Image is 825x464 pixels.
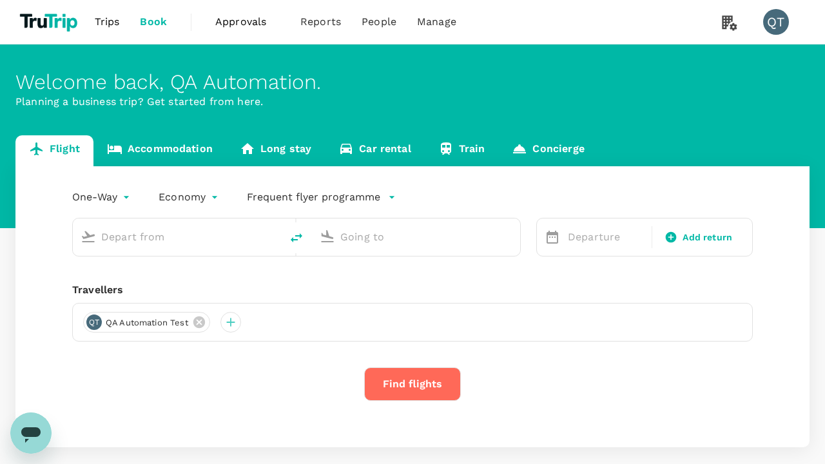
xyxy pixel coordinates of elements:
[15,70,810,94] div: Welcome back , QA Automation .
[417,14,456,30] span: Manage
[568,229,644,245] p: Departure
[72,187,133,208] div: One-Way
[93,135,226,166] a: Accommodation
[10,412,52,454] iframe: Button to launch messaging window
[159,187,221,208] div: Economy
[98,316,196,329] span: QA Automation Test
[15,135,93,166] a: Flight
[362,14,396,30] span: People
[340,227,493,247] input: Going to
[683,231,732,244] span: Add return
[763,9,789,35] div: QT
[226,135,325,166] a: Long stay
[300,14,341,30] span: Reports
[101,227,254,247] input: Depart from
[247,189,380,205] p: Frequent flyer programme
[498,135,597,166] a: Concierge
[83,312,210,333] div: QTQA Automation Test
[15,8,84,36] img: TruTrip logo
[425,135,499,166] a: Train
[281,222,312,253] button: delete
[215,14,280,30] span: Approvals
[364,367,461,401] button: Find flights
[325,135,425,166] a: Car rental
[15,94,810,110] p: Planning a business trip? Get started from here.
[247,189,396,205] button: Frequent flyer programme
[140,14,167,30] span: Book
[511,235,514,238] button: Open
[72,282,753,298] div: Travellers
[95,14,120,30] span: Trips
[272,235,275,238] button: Open
[86,314,102,330] div: QT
